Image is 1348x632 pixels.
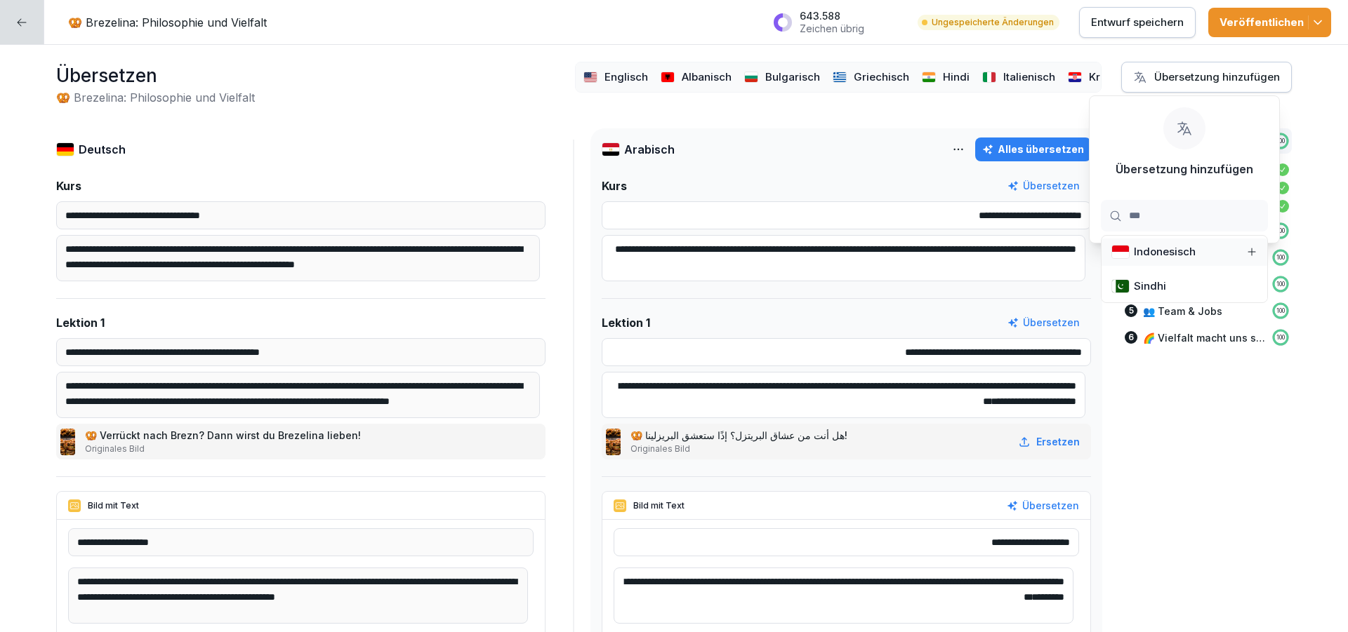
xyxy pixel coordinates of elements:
img: bg.svg [744,72,759,83]
p: Kurs [602,177,627,194]
p: 🥨 Brezelina: Philosophie und Vielfalt [68,14,267,31]
p: Griechisch [854,69,909,86]
p: Zeichen übrig [800,22,864,35]
button: Alles übersetzen [975,137,1091,161]
p: Bild mit Text [633,499,685,512]
p: Arabisch [624,141,675,158]
p: 100 [1276,333,1285,342]
p: Originales Bild [630,443,850,455]
div: 5 [1125,304,1137,317]
p: Bulgarisch [765,69,820,86]
img: it.svg [982,72,997,83]
img: al.svg [661,72,675,83]
p: Ersetzen [1036,434,1080,449]
img: pk.svg [1111,279,1130,293]
p: Bild mit Text [88,499,139,512]
p: Originales Bild [85,443,364,455]
p: 🥨 هل أنت من عشاق البريتزل؟ إذًا ستعشق البريزلينا! [630,428,850,443]
img: hr.svg [1068,72,1083,83]
p: Hindi [943,69,970,86]
h1: Übersetzen [56,62,255,89]
p: Kurs [56,177,81,194]
p: 👥 Team & Jobs [1143,304,1222,318]
p: 🥨 Verrückt nach Brezn? Dann wirst du Brezelina lieben! [85,428,364,443]
p: 🌈 Vielfalt macht uns stark! [1143,330,1265,345]
img: p5sxfwglv8kq0db8t9omnz41.png [60,429,75,455]
p: Englisch [604,69,648,86]
button: Veröffentlichen [1208,8,1331,37]
img: in.svg [922,72,937,83]
p: Deutsch [79,141,126,158]
p: Albanisch [682,69,732,86]
img: gr.svg [833,72,847,83]
button: Entwurf speichern [1079,7,1196,38]
p: 100 [1276,280,1285,288]
p: 100 [1276,137,1285,145]
img: id.svg [1111,245,1130,259]
button: Übersetzen [1007,315,1080,330]
img: eg.svg [602,142,620,156]
p: Ungespeicherte Änderungen [932,16,1054,29]
p: 643.588 [800,10,864,22]
div: Übersetzung hinzufügen [1133,69,1280,85]
p: 100 [1276,253,1285,262]
button: 643.588Zeichen übrig [766,4,905,40]
button: Übersetzung hinzufügen [1121,62,1292,93]
div: Alles übersetzen [982,142,1084,157]
button: Übersetzen [1007,498,1079,513]
div: 6 [1125,331,1137,344]
p: Kroatisch [1089,69,1137,86]
p: Übersetzung hinzufügen [1116,161,1253,177]
p: Entwurf speichern [1091,15,1184,30]
p: 100 [1276,227,1285,235]
p: 100 [1276,307,1285,315]
img: de.svg [56,142,74,156]
p: Lektion 1 [56,314,105,331]
p: Indonesisch [1134,244,1196,260]
p: Lektion 1 [602,314,650,331]
p: Sindhi [1134,278,1166,295]
img: p5sxfwglv8kq0db8t9omnz41.png [606,429,621,455]
div: Veröffentlichen [1220,15,1320,30]
img: us.svg [583,72,598,83]
h2: 🥨 Brezelina: Philosophie und Vielfalt [56,89,255,106]
p: Italienisch [1003,69,1055,86]
button: Übersetzen [1007,178,1080,194]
